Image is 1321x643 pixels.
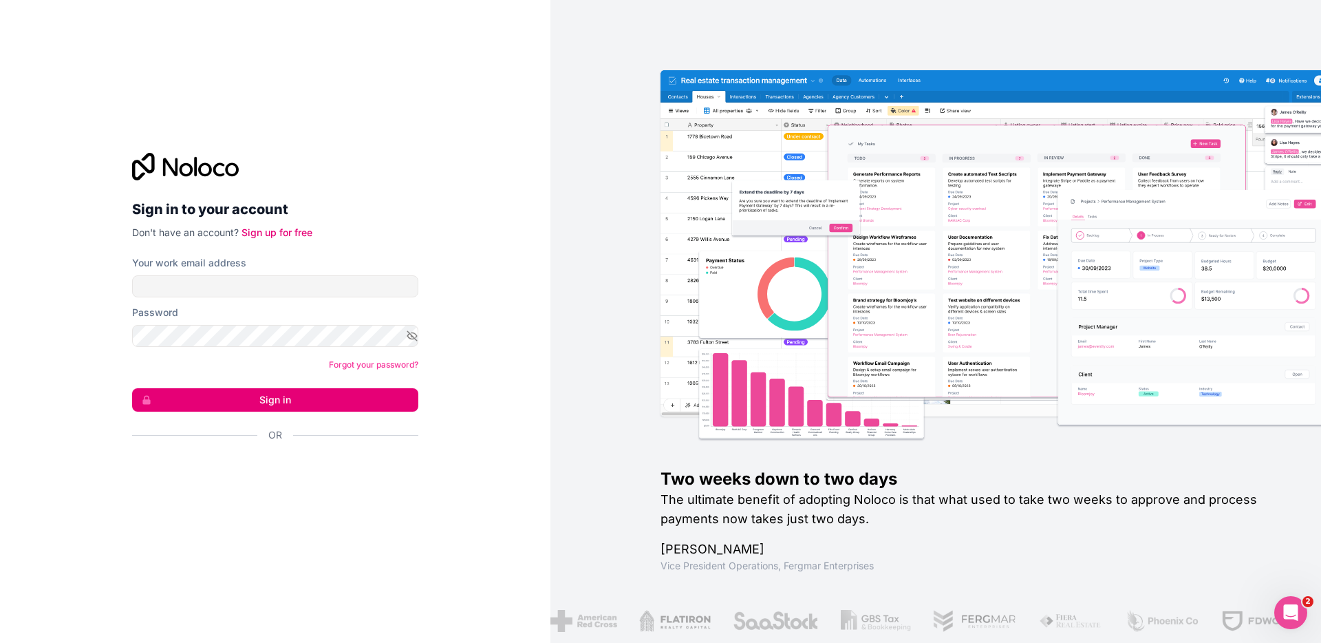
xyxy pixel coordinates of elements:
a: Sign up for free [241,226,312,238]
label: Your work email address [132,256,246,270]
img: /assets/fergmar-CudnrXN5.png [927,610,1011,632]
button: Sign in [132,388,418,412]
h2: The ultimate benefit of adopting Noloco is that what used to take two weeks to approve and proces... [660,490,1277,529]
span: Don't have an account? [132,226,239,238]
iframe: Intercom live chat [1274,596,1307,629]
span: Or [268,428,282,442]
input: Email address [132,275,418,297]
img: /assets/fiera-fwj2N5v4.png [1033,610,1098,632]
span: 2 [1302,596,1313,607]
img: /assets/phoenix-BREaitsQ.png [1120,610,1194,632]
img: /assets/fdworks-Bi04fVtw.png [1216,610,1296,632]
img: /assets/flatiron-C8eUkumj.png [634,610,706,632]
img: /assets/gbstax-C-GtDUiK.png [836,610,906,632]
a: Forgot your password? [329,359,418,370]
label: Password [132,306,178,319]
h2: Sign in to your account [132,197,418,222]
img: /assets/american-red-cross-BAupjrZR.png [546,610,612,632]
input: Password [132,325,418,347]
h1: Two weeks down to two days [660,468,1277,490]
img: /assets/saastock-C6Zbiodz.png [727,610,814,632]
h1: Vice President Operations , Fergmar Enterprises [660,559,1277,573]
h1: [PERSON_NAME] [660,540,1277,559]
iframe: Sign in with Google Button [125,457,414,487]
